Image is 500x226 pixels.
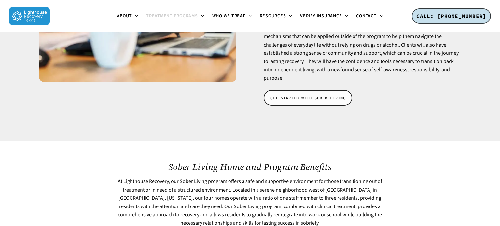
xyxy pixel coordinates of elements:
span: About [117,13,132,19]
a: About [113,14,142,19]
span: Resources [260,13,286,19]
span: GET STARTED WITH SOBER LIVING [270,95,346,101]
a: Contact [352,14,387,19]
span: Verify Insurance [300,13,342,19]
p: After completing the Sober Living Program in [GEOGRAPHIC_DATA], clients can expect to have develo... [264,7,461,82]
a: CALL: [PHONE_NUMBER] [412,8,491,24]
a: Verify Insurance [296,14,352,19]
a: GET STARTED WITH SOBER LIVING [264,90,352,106]
a: Treatment Programs [142,14,208,19]
span: CALL: [PHONE_NUMBER] [416,13,486,19]
a: Who We Treat [208,14,256,19]
a: Resources [256,14,297,19]
span: Who We Treat [212,13,245,19]
h2: Sober Living Home and Program Benefits [108,162,392,172]
span: Treatment Programs [146,13,198,19]
span: Contact [356,13,376,19]
img: Lighthouse Recovery Texas [9,7,50,25]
